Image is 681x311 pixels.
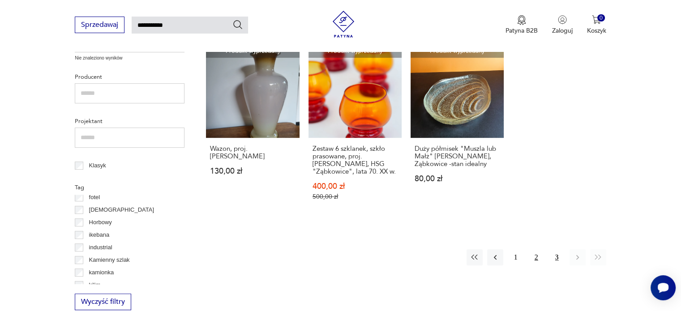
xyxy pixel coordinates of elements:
p: Nie znaleziono wyników [75,55,184,62]
p: kilim [89,280,101,290]
button: Patyna B2B [505,15,538,35]
p: kamionka [89,268,114,277]
p: Klasyk [89,161,106,170]
a: Sprzedawaj [75,22,124,29]
p: Zaloguj [552,26,573,35]
p: Koszyk [587,26,606,35]
button: 3 [549,249,565,265]
img: Ikonka użytkownika [558,15,567,24]
p: fotel [89,192,100,202]
p: Tag [75,183,184,192]
p: 500,00 zł [313,193,398,200]
button: Wyczyść filtry [75,294,131,310]
p: 130,00 zł [210,167,295,175]
button: Zaloguj [552,15,573,35]
p: Kamienny szlak [89,255,130,265]
button: Szukaj [232,19,243,30]
p: Patyna B2B [505,26,538,35]
button: 1 [508,249,524,265]
h3: Wazon, proj. [PERSON_NAME] [210,145,295,160]
button: 0Koszyk [587,15,606,35]
a: Produkt wyprzedanyDuży półmisek "Muszla lub Małż" Ludwik Fiedorowicz, Ząbkowice -stan idealnyDuży... [411,44,504,217]
a: Ikona medaluPatyna B2B [505,15,538,35]
p: industrial [89,243,112,252]
p: [DEMOGRAPHIC_DATA] [89,205,154,215]
button: Sprzedawaj [75,17,124,33]
p: 400,00 zł [313,183,398,190]
h3: Duży półmisek "Muszla lub Małż" [PERSON_NAME], Ząbkowice -stan idealny [415,145,500,168]
h3: Zestaw 6 szklanek, szkło prasowane, proj. [PERSON_NAME], HSG "Ząbkowice", lata 70. XX w. [313,145,398,175]
iframe: Smartsupp widget button [651,275,676,300]
img: Ikona medalu [517,15,526,25]
p: Projektant [75,116,184,126]
p: ikebana [89,230,110,240]
p: Horbowy [89,217,112,227]
a: Produkt wyprzedanyWazon, proj. FiedorowiczWazon, proj. [PERSON_NAME]130,00 zł [206,44,299,217]
p: Producent [75,72,184,82]
a: Produkt wyprzedanyZestaw 6 szklanek, szkło prasowane, proj. Ludwik Fiedorowicz, HSG "Ząbkowice", ... [308,44,402,217]
img: Patyna - sklep z meblami i dekoracjami vintage [330,11,357,38]
img: Ikona koszyka [592,15,601,24]
div: 0 [597,14,605,22]
button: 2 [528,249,544,265]
p: 80,00 zł [415,175,500,183]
